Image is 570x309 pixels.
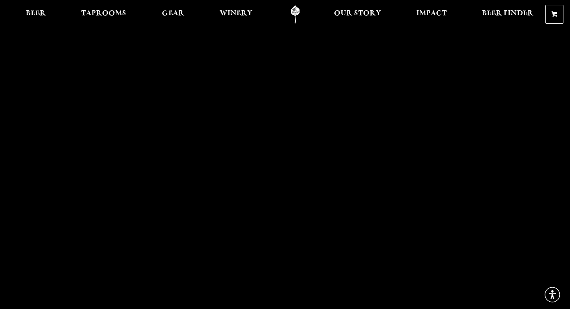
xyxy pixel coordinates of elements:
a: Beer Finder [477,5,539,24]
span: Our Story [334,10,381,17]
span: Beer [26,10,46,17]
a: Odell Home [280,5,311,24]
a: Beer [20,5,51,24]
a: Our Story [329,5,386,24]
span: Taprooms [81,10,126,17]
a: Winery [214,5,258,24]
span: Winery [220,10,252,17]
span: Beer Finder [482,10,534,17]
span: Impact [416,10,447,17]
a: Gear [157,5,190,24]
a: Taprooms [76,5,132,24]
a: Impact [411,5,452,24]
span: Gear [162,10,184,17]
